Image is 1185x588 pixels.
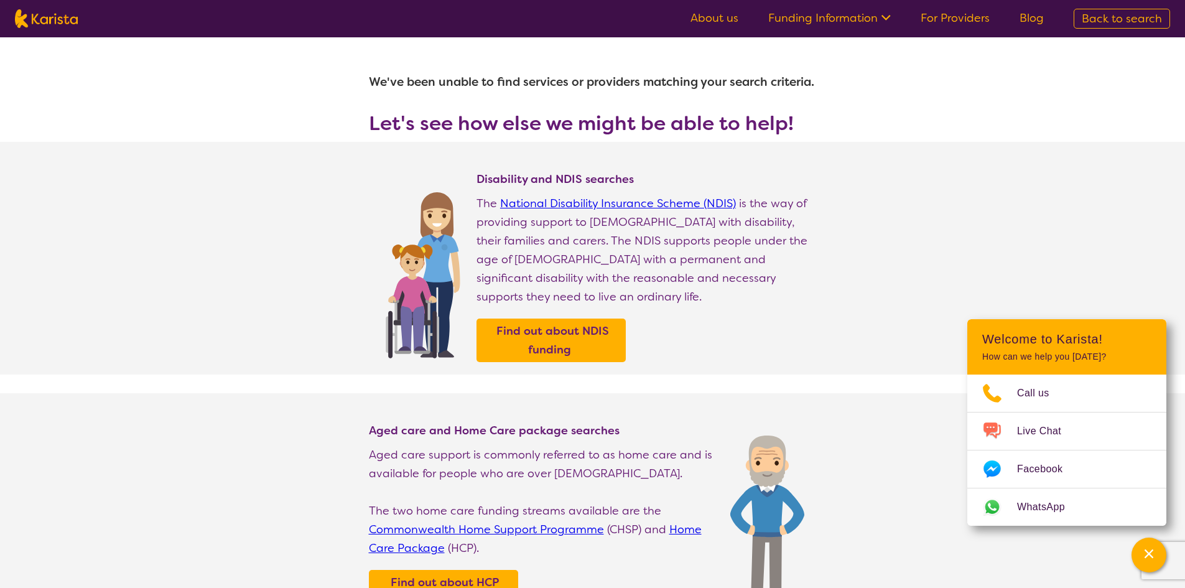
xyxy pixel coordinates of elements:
a: Funding Information [768,11,891,26]
button: Channel Menu [1132,538,1166,572]
ul: Choose channel [967,375,1166,526]
h4: Disability and NDIS searches [476,172,817,187]
p: The is the way of providing support to [DEMOGRAPHIC_DATA] with disability, their families and car... [476,194,817,306]
h2: Welcome to Karista! [982,332,1151,347]
img: Find NDIS and Disability services and providers [381,184,464,358]
a: Commonwealth Home Support Programme [369,522,604,537]
a: For Providers [921,11,990,26]
p: How can we help you [DATE]? [982,352,1151,362]
a: About us [690,11,738,26]
p: The two home care funding streams available are the (CHSP) and (HCP). [369,502,718,558]
a: Find out about NDIS funding [480,322,623,359]
span: Facebook [1017,460,1077,478]
span: WhatsApp [1017,498,1080,516]
h3: Let's see how else we might be able to help! [369,112,817,134]
span: Live Chat [1017,422,1076,441]
span: Call us [1017,384,1064,403]
a: National Disability Insurance Scheme (NDIS) [500,196,736,211]
p: Aged care support is commonly referred to as home care and is available for people who are over [... [369,446,718,483]
a: Back to search [1074,9,1170,29]
h1: We've been unable to find services or providers matching your search criteria. [369,67,817,97]
span: Back to search [1082,11,1162,26]
img: Karista logo [15,9,78,28]
div: Channel Menu [967,319,1166,526]
h4: Aged care and Home Care package searches [369,423,718,438]
a: Web link opens in a new tab. [967,488,1166,526]
b: Find out about NDIS funding [496,324,609,357]
a: Blog [1020,11,1044,26]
